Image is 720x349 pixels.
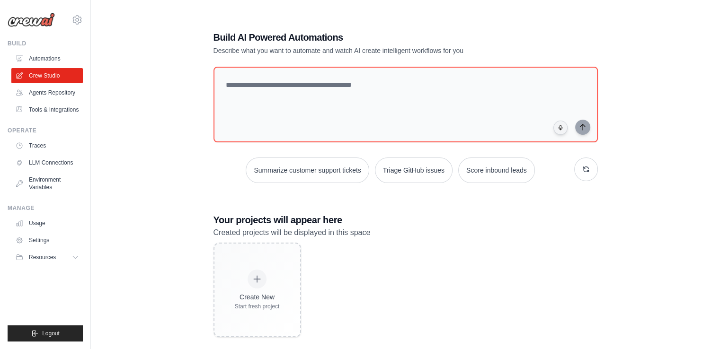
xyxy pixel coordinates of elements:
div: Manage [8,204,83,212]
a: Tools & Integrations [11,102,83,117]
a: Usage [11,216,83,231]
button: Resources [11,250,83,265]
a: Traces [11,138,83,153]
button: Click to speak your automation idea [553,121,568,135]
a: Settings [11,233,83,248]
img: Logo [8,13,55,27]
div: Build [8,40,83,47]
a: Crew Studio [11,68,83,83]
div: Start fresh project [235,303,280,310]
button: Logout [8,325,83,341]
span: Logout [42,330,60,337]
h1: Build AI Powered Automations [213,31,532,44]
a: Automations [11,51,83,66]
p: Describe what you want to automate and watch AI create intelligent workflows for you [213,46,532,55]
a: LLM Connections [11,155,83,170]
div: Operate [8,127,83,134]
button: Triage GitHub issues [375,157,453,183]
p: Created projects will be displayed in this space [213,227,598,239]
button: Score inbound leads [458,157,535,183]
span: Resources [29,253,56,261]
a: Agents Repository [11,85,83,100]
a: Environment Variables [11,172,83,195]
div: Create New [235,292,280,302]
button: Get new suggestions [574,157,598,181]
button: Summarize customer support tickets [246,157,369,183]
h3: Your projects will appear here [213,213,598,227]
